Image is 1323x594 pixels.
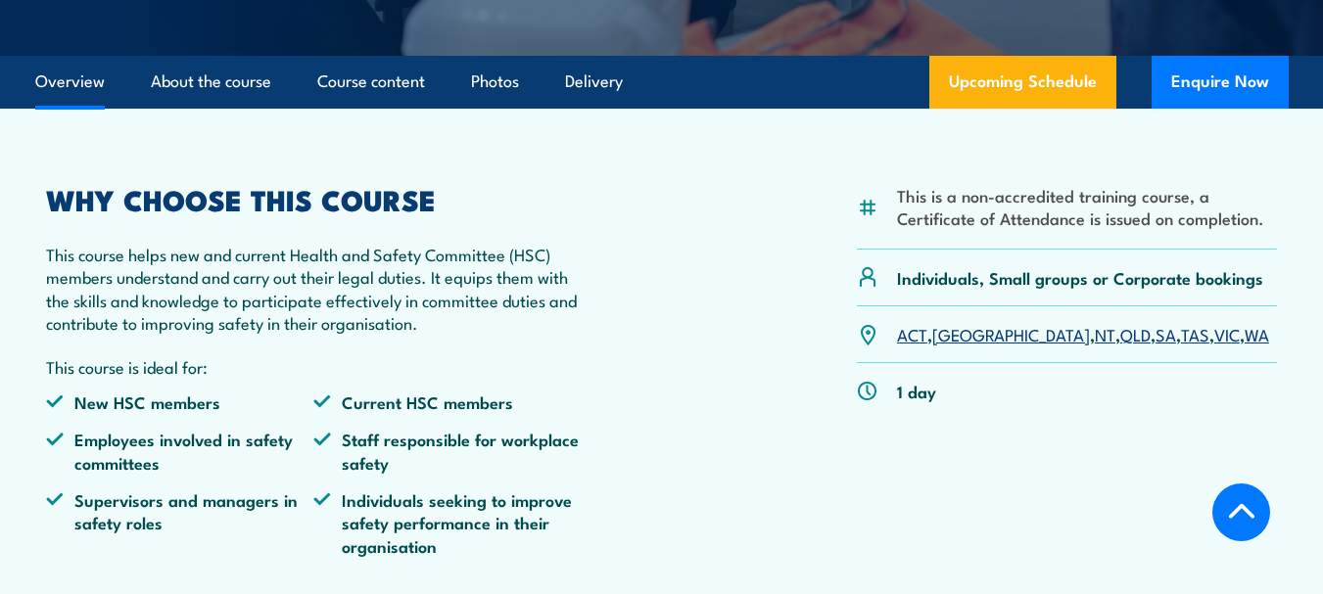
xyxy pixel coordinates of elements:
[471,56,519,108] a: Photos
[313,488,581,557] li: Individuals seeking to improve safety performance in their organisation
[1120,322,1151,345] a: QLD
[1152,56,1289,109] button: Enquire Now
[929,56,1116,109] a: Upcoming Schedule
[897,380,936,402] p: 1 day
[1095,322,1115,345] a: NT
[1181,322,1209,345] a: TAS
[151,56,271,108] a: About the course
[897,323,1269,345] p: , , , , , , ,
[35,56,105,108] a: Overview
[46,428,313,474] li: Employees involved in safety committees
[46,488,313,557] li: Supervisors and managers in safety roles
[46,243,580,335] p: This course helps new and current Health and Safety Committee (HSC) members understand and carry ...
[932,322,1090,345] a: [GEOGRAPHIC_DATA]
[1156,322,1176,345] a: SA
[46,186,580,211] h2: WHY CHOOSE THIS COURSE
[1245,322,1269,345] a: WA
[897,266,1263,289] p: Individuals, Small groups or Corporate bookings
[46,355,580,378] p: This course is ideal for:
[313,390,581,413] li: Current HSC members
[565,56,623,108] a: Delivery
[897,322,927,345] a: ACT
[317,56,425,108] a: Course content
[46,390,313,413] li: New HSC members
[313,428,581,474] li: Staff responsible for workplace safety
[897,184,1277,230] li: This is a non-accredited training course, a Certificate of Attendance is issued on completion.
[1214,322,1240,345] a: VIC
